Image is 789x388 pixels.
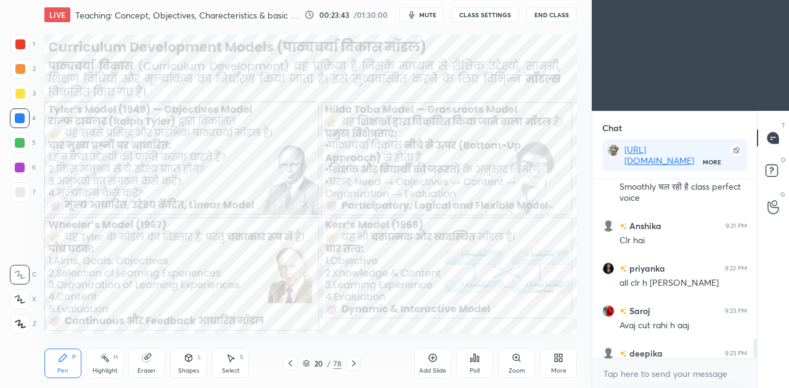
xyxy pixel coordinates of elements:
[624,143,694,166] a: [URL][DOMAIN_NAME]
[419,10,436,19] span: mute
[592,179,757,358] div: grid
[451,7,519,22] button: CLASS SETTINGS
[725,265,747,272] div: 9:22 PM
[10,84,36,103] div: 3
[619,320,747,332] div: Avaj cut rahi h aaj
[627,304,650,317] h6: Saroj
[10,182,36,202] div: 7
[10,108,36,128] div: 4
[72,354,76,360] div: P
[137,368,156,374] div: Eraser
[44,7,70,22] div: LIVE
[592,111,632,144] p: Chat
[10,133,36,153] div: 5
[607,144,619,156] img: 9cd1eca5dd504a079fc002e1a6cbad3b.None
[627,219,661,232] h6: Anshika
[178,368,199,374] div: Shapes
[619,350,627,357] img: no-rating-badge.077c3623.svg
[113,354,118,360] div: H
[619,277,747,289] div: all clr h [PERSON_NAME]
[509,368,525,374] div: Zoom
[198,354,202,360] div: L
[10,289,36,309] div: X
[619,308,627,315] img: no-rating-badge.077c3623.svg
[781,155,785,164] p: D
[222,368,240,374] div: Select
[419,368,446,374] div: Add Slide
[92,368,118,374] div: Highlight
[726,222,747,230] div: 9:21 PM
[619,235,747,247] div: Clr hai
[240,354,243,360] div: S
[780,190,785,199] p: G
[470,368,480,374] div: Poll
[602,220,615,232] img: default.png
[526,7,577,22] button: End Class
[327,360,331,367] div: /
[602,262,615,275] img: 4751a67e4c4f41b397f70331c09b53fd.jpg
[333,358,341,369] div: 78
[725,350,747,357] div: 9:23 PM
[10,265,36,285] div: C
[725,307,747,315] div: 9:23 PM
[10,314,36,334] div: Z
[75,9,300,21] h4: Teaching: Concept, Objectives, Charecteristics & basic Requirements
[313,360,325,367] div: 20
[10,59,36,79] div: 2
[619,265,627,272] img: no-rating-badge.077c3623.svg
[399,7,444,22] button: mute
[627,347,663,360] h6: deepika
[703,158,721,166] div: More
[551,368,566,374] div: More
[619,181,747,204] div: Smoothly चल रही है class perfect voice
[10,34,35,54] div: 1
[602,347,615,360] img: default.png
[57,368,68,374] div: Pen
[782,121,785,130] p: T
[602,305,615,317] img: 3
[619,223,627,230] img: no-rating-badge.077c3623.svg
[627,262,665,275] h6: priyanka
[10,158,36,177] div: 6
